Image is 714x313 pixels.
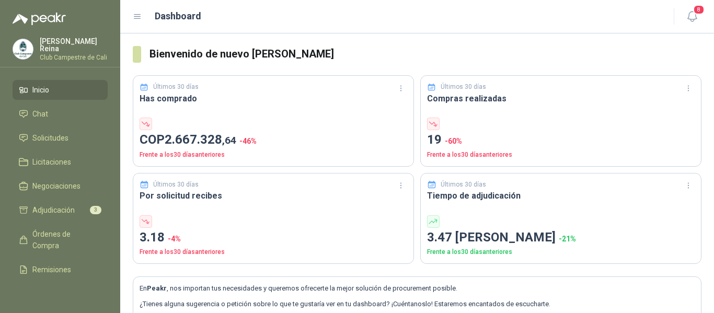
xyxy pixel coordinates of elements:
[140,150,407,160] p: Frente a los 30 días anteriores
[32,204,75,216] span: Adjudicación
[32,180,80,192] span: Negociaciones
[222,134,236,146] span: ,64
[32,108,48,120] span: Chat
[40,54,108,61] p: Club Campestre de Cali
[13,128,108,148] a: Solicitudes
[13,176,108,196] a: Negociaciones
[32,132,68,144] span: Solicitudes
[32,84,49,96] span: Inicio
[13,260,108,280] a: Remisiones
[13,39,33,59] img: Company Logo
[427,92,695,105] h3: Compras realizadas
[427,189,695,202] h3: Tiempo de adjudicación
[90,206,101,214] span: 3
[441,180,486,190] p: Últimos 30 días
[427,150,695,160] p: Frente a los 30 días anteriores
[13,13,66,25] img: Logo peakr
[153,82,199,92] p: Últimos 30 días
[140,189,407,202] h3: Por solicitud recibes
[441,82,486,92] p: Últimos 30 días
[165,132,236,147] span: 2.667.328
[149,46,701,62] h3: Bienvenido de nuevo [PERSON_NAME]
[40,38,108,52] p: [PERSON_NAME] Reina
[32,228,98,251] span: Órdenes de Compra
[13,80,108,100] a: Inicio
[693,5,705,15] span: 8
[445,137,462,145] span: -60 %
[13,284,108,304] a: Configuración
[153,180,199,190] p: Últimos 30 días
[32,264,71,275] span: Remisiones
[140,228,407,248] p: 3.18
[13,104,108,124] a: Chat
[13,200,108,220] a: Adjudicación3
[147,284,167,292] b: Peakr
[427,228,695,248] p: 3.47 [PERSON_NAME]
[559,235,576,243] span: -21 %
[683,7,701,26] button: 8
[168,235,181,243] span: -4 %
[13,224,108,256] a: Órdenes de Compra
[239,137,257,145] span: -46 %
[140,130,407,150] p: COP
[427,130,695,150] p: 19
[140,92,407,105] h3: Has comprado
[140,247,407,257] p: Frente a los 30 días anteriores
[427,247,695,257] p: Frente a los 30 días anteriores
[155,9,201,24] h1: Dashboard
[32,156,71,168] span: Licitaciones
[140,283,695,294] p: En , nos importan tus necesidades y queremos ofrecerte la mejor solución de procurement posible.
[13,152,108,172] a: Licitaciones
[140,299,695,309] p: ¿Tienes alguna sugerencia o petición sobre lo que te gustaría ver en tu dashboard? ¡Cuéntanoslo! ...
